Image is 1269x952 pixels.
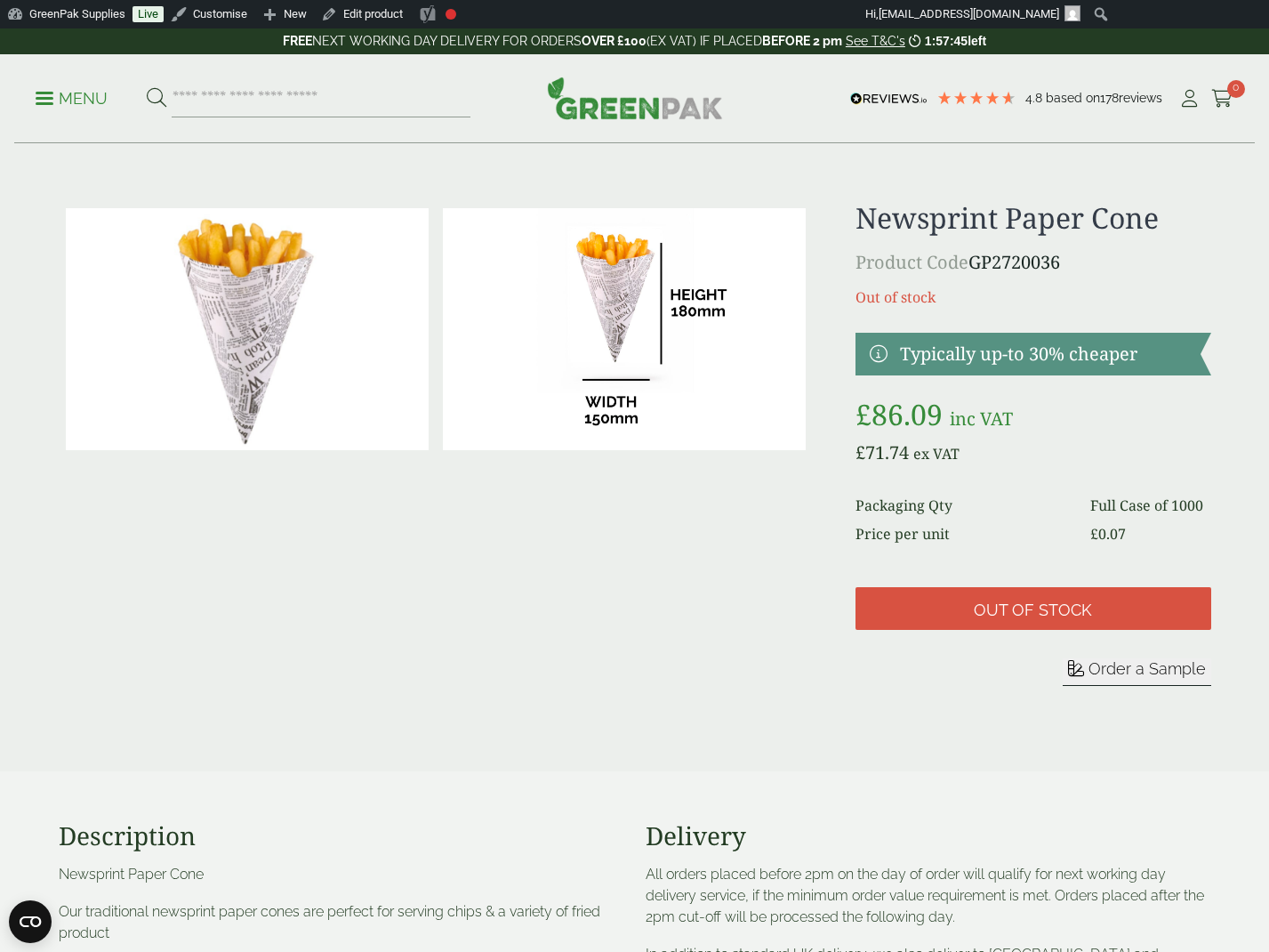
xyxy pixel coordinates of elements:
[1178,90,1201,108] i: My Account
[66,208,429,450] img: 2720036 Newsprint Paper Chip Cone
[9,900,52,943] button: Open CMP widget
[1211,90,1233,108] i: Cart
[582,34,647,48] strong: OVER £100
[133,6,164,22] a: Live
[59,821,624,851] h3: Description
[1100,91,1119,105] span: 178
[59,864,624,885] p: Newsprint Paper Cone
[1088,659,1206,678] span: Order a Sample
[443,208,806,450] img: 2720036 Newsprint Paper Chip Cone DIMS
[762,34,842,48] strong: BEFORE 2 pm
[855,495,1069,516] dt: Packaging Qty
[855,395,871,433] span: £
[1025,91,1046,105] span: 4.8
[974,601,1092,620] span: Out of stock
[968,34,986,48] span: left
[879,7,1059,20] span: [EMAIL_ADDRESS][DOMAIN_NAME]
[1090,524,1126,544] bdi: 0.07
[446,9,456,20] div: Focus keyphrase not set
[913,444,960,464] span: ex VAT
[855,250,968,274] span: Product Code
[283,34,312,48] strong: FREE
[850,93,928,105] img: REVIEWS.io
[1063,658,1211,686] button: Order a Sample
[936,90,1016,106] div: 4.78 Stars
[646,821,1211,851] h3: Delivery
[855,286,1210,308] p: Out of stock
[1119,91,1162,105] span: reviews
[925,34,968,48] span: 1:57:45
[36,88,108,109] p: Menu
[855,440,865,464] span: £
[855,249,1210,276] p: GP2720036
[855,201,1210,235] h1: Newsprint Paper Cone
[950,407,1013,431] span: inc VAT
[846,34,905,48] a: See T&C's
[855,523,1069,545] dt: Price per unit
[547,77,723,119] img: GreenPak Supplies
[646,864,1211,928] p: All orders placed before 2pm on the day of order will qualify for next working day delivery servi...
[36,88,108,106] a: Menu
[1090,495,1211,516] dd: Full Case of 1000
[855,395,943,433] bdi: 86.09
[1090,524,1098,544] span: £
[1211,85,1233,112] a: 0
[855,440,909,464] bdi: 71.74
[1046,91,1100,105] span: Based on
[59,901,624,944] p: Our traditional newsprint paper cones are perfect for serving chips & a variety of fried product
[1227,80,1245,98] span: 0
